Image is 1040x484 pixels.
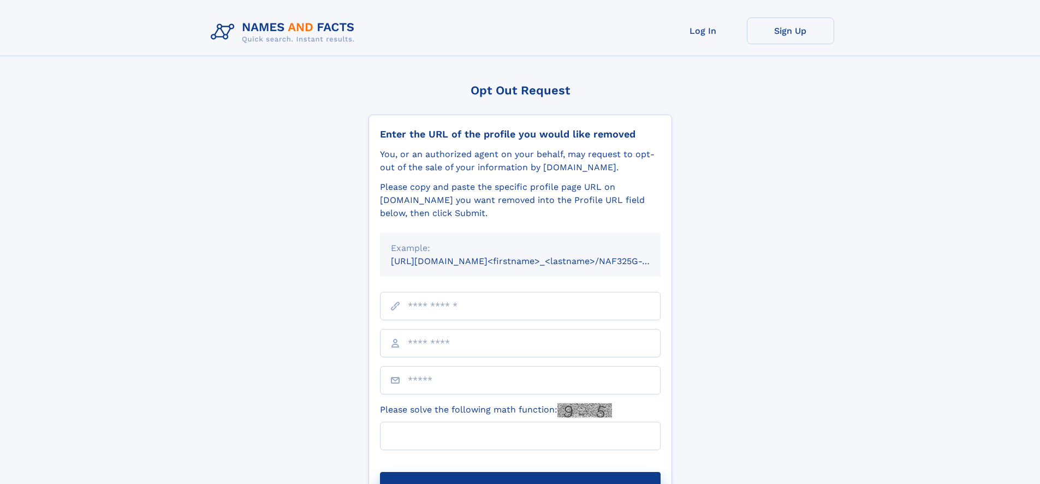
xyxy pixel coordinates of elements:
[380,181,661,220] div: Please copy and paste the specific profile page URL on [DOMAIN_NAME] you want removed into the Pr...
[747,17,834,44] a: Sign Up
[380,128,661,140] div: Enter the URL of the profile you would like removed
[391,256,681,266] small: [URL][DOMAIN_NAME]<firstname>_<lastname>/NAF325G-xxxxxxxx
[391,242,650,255] div: Example:
[380,403,612,417] label: Please solve the following math function:
[369,83,672,97] div: Opt Out Request
[659,17,747,44] a: Log In
[206,17,364,47] img: Logo Names and Facts
[380,148,661,174] div: You, or an authorized agent on your behalf, may request to opt-out of the sale of your informatio...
